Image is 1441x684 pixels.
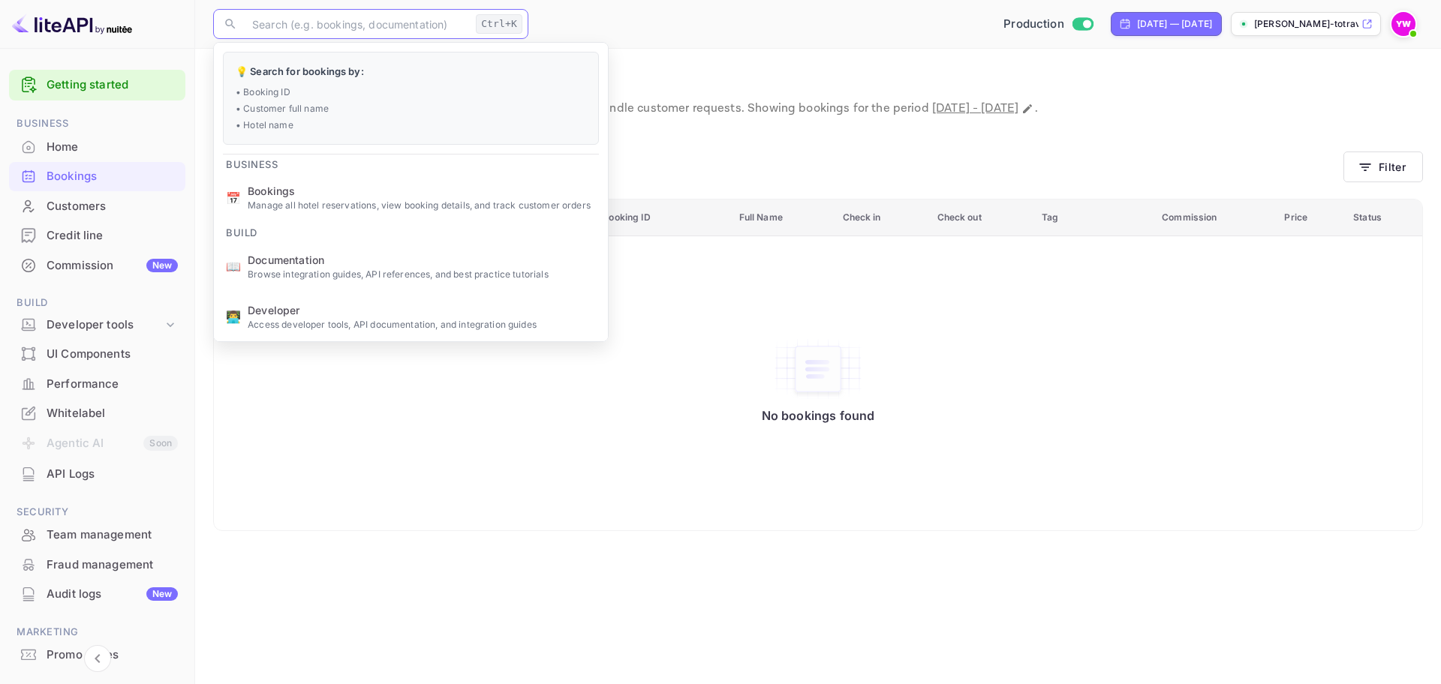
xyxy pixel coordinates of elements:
div: Performance [9,370,185,399]
span: Security [9,504,185,520]
div: Audit logs [47,586,178,603]
img: LiteAPI logo [12,12,132,36]
p: • Booking ID [236,85,586,99]
p: View and manage all hotel bookings, track reservation statuses, and handle customer requests. Sho... [213,100,1423,118]
a: API Logs [9,460,185,487]
div: API Logs [47,466,178,483]
div: Bookings [9,162,185,191]
p: Manage all hotel reservations, view booking details, and track customer orders [248,199,596,212]
div: Developer tools [47,316,163,334]
div: Promo codes [9,640,185,670]
img: No bookings found [773,337,863,400]
div: Customers [9,192,185,221]
div: Getting started [9,70,185,100]
span: Build [9,295,185,311]
div: Whitelabel [47,405,178,422]
div: Team management [47,526,178,544]
div: Ctrl+K [476,14,522,34]
span: Business [214,149,290,173]
th: Check in [834,199,928,236]
th: Supplier Booking ID [555,199,730,236]
button: Change date range [1020,101,1035,116]
div: UI Components [9,340,185,369]
div: Home [9,133,185,162]
div: Audit logsNew [9,580,185,609]
th: Price [1275,199,1344,236]
p: 📅 [226,189,241,207]
div: Fraud management [9,550,185,580]
a: Team management [9,520,185,548]
p: 💡 Search for bookings by: [236,64,586,79]
div: Team management [9,520,185,550]
a: UI Components [9,340,185,367]
a: Credit line [9,221,185,249]
button: Collapse navigation [84,645,111,672]
p: Access developer tools, API documentation, and integration guides [248,318,596,331]
p: 📖 [226,257,241,275]
div: Whitelabel [9,399,185,428]
span: Bookings [248,183,596,199]
div: [DATE] — [DATE] [1137,17,1212,31]
span: Marketing [9,624,185,640]
p: Browse integration guides, API references, and best practice tutorials [248,268,596,281]
div: Customers [47,198,178,215]
p: • Hotel name [236,118,586,132]
th: Full Name [730,199,834,236]
a: Performance [9,370,185,397]
th: Commission [1153,199,1275,236]
span: Build [214,217,269,241]
table: booking table [214,199,1422,531]
a: Audit logsNew [9,580,185,607]
p: Bookings [213,67,1423,97]
a: Bookings [9,162,185,190]
div: Commission [47,257,178,274]
a: Promo codes [9,640,185,668]
div: Credit line [9,221,185,250]
img: Yahav Winkler [1391,12,1415,36]
div: UI Components [47,346,178,363]
div: Bookings [47,168,178,185]
div: Developer tools [9,312,185,338]
div: Promo codes [47,646,178,664]
th: Check out [928,199,1033,236]
a: CommissionNew [9,251,185,279]
span: Documentation [248,252,596,268]
span: Developer [248,302,596,318]
p: No bookings found [762,408,875,423]
a: Fraud management [9,550,185,578]
a: Whitelabel [9,399,185,427]
button: Filter [1343,151,1423,182]
div: Fraud management [47,556,178,574]
div: CommissionNew [9,251,185,280]
span: [DATE] - [DATE] [932,100,1018,116]
a: Getting started [47,76,178,94]
span: Business [9,115,185,132]
div: API Logs [9,460,185,489]
a: Customers [9,192,185,220]
div: Switch to Sandbox mode [997,16,1099,33]
div: Credit line [47,227,178,244]
div: New [146,587,178,601]
input: Search (e.g. bookings, documentation) [243,9,470,39]
div: Performance [47,376,178,393]
th: Status [1344,199,1422,236]
div: account-settings tabs [213,151,1343,178]
span: Production [1003,16,1064,33]
p: [PERSON_NAME]-totravel... [1254,17,1358,31]
th: Tag [1033,199,1153,236]
p: 👨‍💻 [226,307,241,325]
a: Home [9,133,185,160]
div: New [146,259,178,272]
p: • Customer full name [236,102,586,115]
div: Home [47,139,178,156]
